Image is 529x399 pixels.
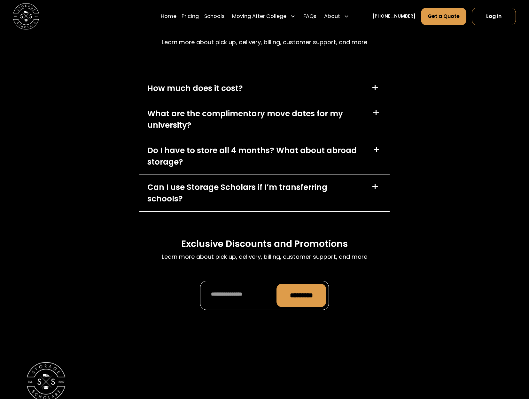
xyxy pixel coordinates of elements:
[372,108,380,118] div: +
[324,12,340,20] div: About
[372,13,416,20] a: [PHONE_NUMBER]
[421,7,467,25] a: Get a Quote
[371,83,379,93] div: +
[200,281,329,310] form: Promo Form
[147,145,365,168] div: Do I have to store all 4 months? What about abroad storage?
[232,12,286,20] div: Moving After College
[161,7,176,25] a: Home
[162,38,367,47] p: Learn more about pick up, delivery, billing, customer support, and more
[472,7,516,25] a: Log In
[182,7,199,25] a: Pricing
[147,108,365,131] div: What are the complimentary move dates for my university?
[373,145,380,155] div: +
[321,7,352,25] div: About
[162,252,367,261] p: Learn more about pick up, delivery, billing, customer support, and more
[229,7,298,25] div: Moving After College
[303,7,316,25] a: FAQs
[13,3,39,29] img: Storage Scholars main logo
[181,238,348,250] h3: Exclusive Discounts and Promotions
[371,182,379,192] div: +
[147,83,243,94] div: How much does it cost?
[147,182,364,205] div: Can I use Storage Scholars if I’m transferring schools?
[204,7,224,25] a: Schools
